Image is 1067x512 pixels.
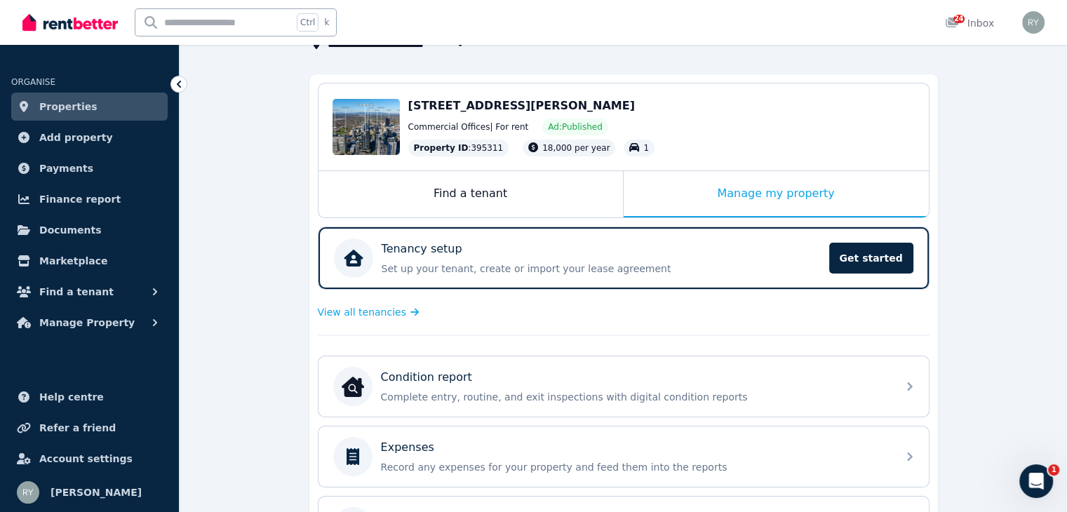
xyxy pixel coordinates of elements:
[39,389,104,405] span: Help centre
[11,383,168,411] a: Help centre
[381,460,889,474] p: Record any expenses for your property and feed them into the reports
[318,426,929,487] a: ExpensesRecord any expenses for your property and feed them into the reports
[39,314,135,331] span: Manage Property
[11,414,168,442] a: Refer a friend
[548,121,602,133] span: Ad: Published
[1019,464,1053,498] iframe: Intercom live chat
[11,247,168,275] a: Marketplace
[381,439,434,456] p: Expenses
[1048,464,1059,476] span: 1
[11,77,55,87] span: ORGANISE
[318,305,420,319] a: View all tenancies
[945,16,994,30] div: Inbox
[318,356,929,417] a: Condition reportCondition reportComplete entry, routine, and exit inspections with digital condit...
[408,121,529,133] span: Commercial Offices | For rent
[342,375,364,398] img: Condition report
[381,369,472,386] p: Condition report
[11,216,168,244] a: Documents
[408,140,509,156] div: : 395311
[11,278,168,306] button: Find a tenant
[297,13,318,32] span: Ctrl
[17,481,39,504] img: Ruby Yan
[39,419,116,436] span: Refer a friend
[829,243,913,274] span: Get started
[1022,11,1045,34] img: Ruby Yan
[624,171,929,217] div: Manage my property
[11,185,168,213] a: Finance report
[381,390,889,404] p: Complete entry, routine, and exit inspections with digital condition reports
[324,17,329,28] span: k
[22,12,118,33] img: RentBetter
[11,309,168,337] button: Manage Property
[11,445,168,473] a: Account settings
[318,171,623,217] div: Find a tenant
[51,484,142,501] span: [PERSON_NAME]
[318,305,406,319] span: View all tenancies
[39,283,114,300] span: Find a tenant
[11,123,168,151] a: Add property
[414,142,469,154] span: Property ID
[382,241,462,257] p: Tenancy setup
[318,227,929,289] a: Tenancy setupSet up your tenant, create or import your lease agreementGet started
[39,160,93,177] span: Payments
[542,143,610,153] span: 18,000 per year
[39,129,113,146] span: Add property
[11,154,168,182] a: Payments
[11,93,168,121] a: Properties
[408,99,635,112] span: [STREET_ADDRESS][PERSON_NAME]
[953,15,965,23] span: 24
[39,98,98,115] span: Properties
[643,143,649,153] span: 1
[39,191,121,208] span: Finance report
[39,252,107,269] span: Marketplace
[382,262,821,276] p: Set up your tenant, create or import your lease agreement
[39,450,133,467] span: Account settings
[39,222,102,238] span: Documents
